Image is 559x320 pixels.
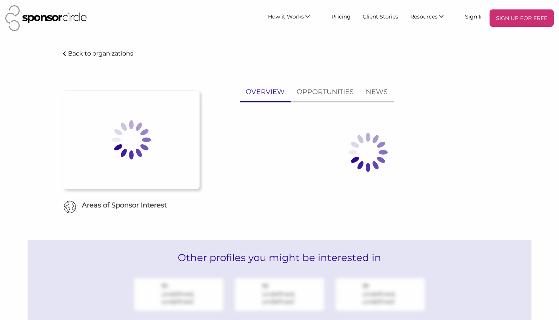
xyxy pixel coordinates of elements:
h6: Areas of Sponsor Interest [57,201,205,210]
a: Sign In [459,9,490,23]
span: Resources [410,13,437,20]
p: NEWS [366,87,388,97]
h2: Other profiles you might be interested in [28,240,531,275]
li: How it Works [262,9,325,27]
span: How it Works [268,13,304,20]
p: OVERVIEW [246,87,285,97]
p: Back to organizations [68,50,133,57]
img: Globe Icon [63,201,76,213]
p: SIGN UP FOR FREE [493,12,551,24]
p: OPPORTUNITIES [297,87,354,97]
li: Resources [404,9,459,27]
a: Pricing [325,9,357,23]
a: Client Stories [357,9,404,23]
img: Loading spinner [94,102,169,178]
img: Loading spinner [330,114,406,190]
img: Sponsor Circle Logo [5,5,87,31]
